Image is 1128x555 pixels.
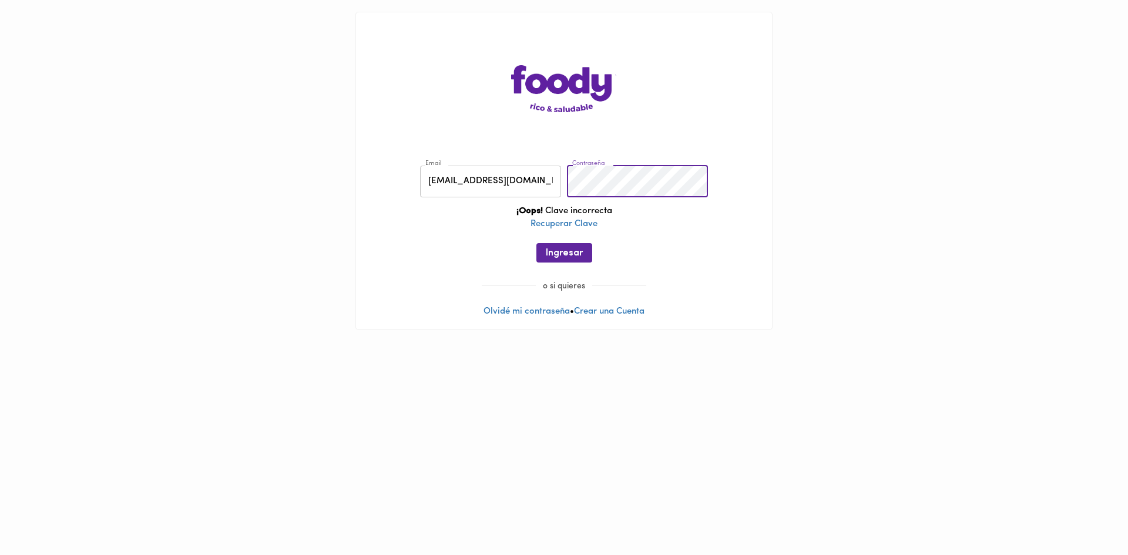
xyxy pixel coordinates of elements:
img: logo-main-page.png [511,65,617,112]
a: Recuperar Clave [531,220,597,228]
input: pepitoperez@gmail.com [420,166,561,198]
b: ¡Oops! [516,207,543,216]
a: Crear una Cuenta [574,307,644,316]
span: Ingresar [546,248,583,259]
div: • [356,12,772,329]
div: Clave incorrecta [368,205,760,243]
span: o si quieres [536,282,592,291]
a: Olvidé mi contraseña [484,307,570,316]
iframe: Messagebird Livechat Widget [1060,487,1116,543]
button: Ingresar [536,243,592,263]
